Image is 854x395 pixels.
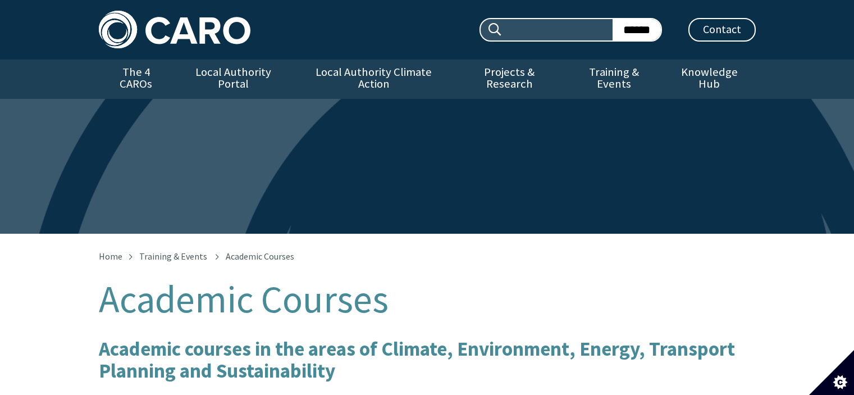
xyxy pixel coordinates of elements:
a: Knowledge Hub [663,60,755,99]
a: Training & Events [139,251,207,262]
a: Projects & Research [454,60,565,99]
a: Local Authority Portal [173,60,294,99]
h1: Academic Courses [99,279,756,320]
a: Home [99,251,122,262]
a: Local Authority Climate Action [294,60,454,99]
span: Academic Courses [226,251,294,262]
img: Caro logo [99,11,250,48]
a: The 4 CAROs [99,60,173,99]
button: Set cookie preferences [809,350,854,395]
a: Training & Events [565,60,663,99]
b: Academic courses in the areas of Climate, Environment, Energy, Transport Planning and Sustainability [99,336,735,383]
a: Contact [688,18,756,42]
